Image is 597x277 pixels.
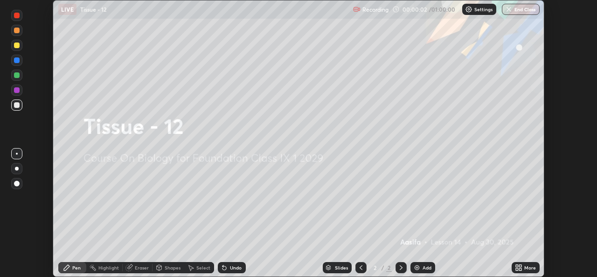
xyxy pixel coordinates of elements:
[98,265,119,270] div: Highlight
[196,265,210,270] div: Select
[505,6,513,13] img: end-class-cross
[465,6,472,13] img: class-settings-icons
[423,265,431,270] div: Add
[386,263,392,272] div: 2
[474,7,493,12] p: Settings
[413,264,421,271] img: add-slide-button
[165,265,180,270] div: Shapes
[61,6,74,13] p: LIVE
[135,265,149,270] div: Eraser
[362,6,389,13] p: Recording
[382,265,384,270] div: /
[335,265,348,270] div: Slides
[353,6,361,13] img: recording.375f2c34.svg
[524,265,536,270] div: More
[72,265,81,270] div: Pen
[80,6,106,13] p: Tissue - 12
[370,265,380,270] div: 2
[502,4,540,15] button: End Class
[230,265,242,270] div: Undo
